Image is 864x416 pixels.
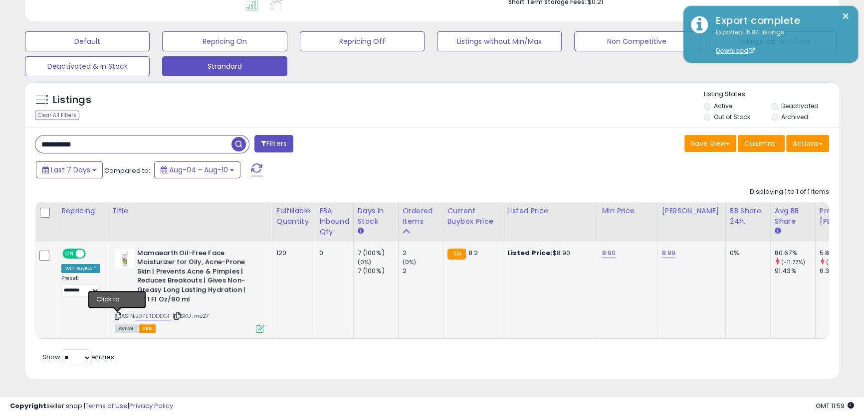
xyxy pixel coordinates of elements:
[154,161,240,178] button: Aug-04 - Aug-10
[319,249,346,258] div: 0
[139,324,156,333] span: FBA
[574,31,699,51] button: Non Competitive
[447,249,466,260] small: FBA
[254,135,293,152] button: Filters
[403,267,443,276] div: 2
[842,10,850,22] button: ×
[468,248,478,258] span: 8.2
[507,249,590,258] div: $8.90
[437,31,562,51] button: Listings without Min/Max
[826,258,850,266] small: (-7.29%)
[507,248,553,258] b: Listed Price:
[276,249,307,258] div: 120
[738,135,785,152] button: Columns
[662,206,721,216] div: [PERSON_NAME]
[358,206,394,227] div: Days In Stock
[786,135,829,152] button: Actions
[730,249,763,258] div: 0%
[447,206,499,227] div: Current Buybox Price
[781,258,805,266] small: (-11.77%)
[85,401,128,411] a: Terms of Use
[53,93,91,107] h5: Listings
[708,28,851,56] div: Exported 1584 listings.
[129,401,173,411] a: Privacy Policy
[115,249,264,332] div: ASIN:
[112,206,268,216] div: Title
[300,31,425,51] button: Repricing Off
[775,249,815,258] div: 80.67%
[662,248,676,258] a: 8.99
[162,31,287,51] button: Repricing On
[169,165,228,175] span: Aug-04 - Aug-10
[10,401,46,411] strong: Copyright
[104,166,150,175] span: Compared to:
[63,249,76,258] span: ON
[25,31,150,51] button: Default
[10,402,173,411] div: seller snap | |
[403,206,439,227] div: Ordered Items
[358,258,372,266] small: (0%)
[51,165,90,175] span: Last 7 Days
[115,324,138,333] span: All listings currently available for purchase on Amazon
[708,13,851,28] div: Export complete
[61,264,100,273] div: Win BuyBox *
[775,206,811,227] div: Avg BB Share
[713,113,750,121] label: Out of Stock
[744,139,776,148] span: Columns
[704,90,839,99] p: Listing States:
[781,102,819,110] label: Deactivated
[135,312,171,320] a: B07STDDDGF
[42,352,114,362] span: Show: entries
[403,258,417,266] small: (0%)
[775,267,815,276] div: 91.43%
[716,46,755,55] a: Download
[115,249,135,269] img: 316UMRaQSuL._SL40_.jpg
[84,249,100,258] span: OFF
[61,206,104,216] div: Repricing
[684,135,736,152] button: Save View
[602,206,653,216] div: Min Price
[319,206,349,237] div: FBA inbound Qty
[507,206,594,216] div: Listed Price
[35,111,79,120] div: Clear All Filters
[781,113,808,121] label: Archived
[602,248,616,258] a: 8.90
[25,56,150,76] button: Deactivated & In Stock
[358,267,398,276] div: 7 (100%)
[713,102,732,110] label: Active
[403,249,443,258] div: 2
[61,275,100,297] div: Preset:
[750,187,829,197] div: Displaying 1 to 1 of 1 items
[173,312,210,320] span: | SKU: me27
[276,206,311,227] div: Fulfillable Quantity
[816,401,854,411] span: 2025-08-18 11:59 GMT
[775,227,781,236] small: Avg BB Share.
[358,249,398,258] div: 7 (100%)
[36,161,103,178] button: Last 7 Days
[358,227,364,236] small: Days In Stock.
[730,206,766,227] div: BB Share 24h.
[137,249,258,306] b: Mamaearth Oil-Free Face Moisturizer for Oily, Acne-Prone Skin | Prevents Acne & Pimples | Reduces...
[162,56,287,76] button: Strandard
